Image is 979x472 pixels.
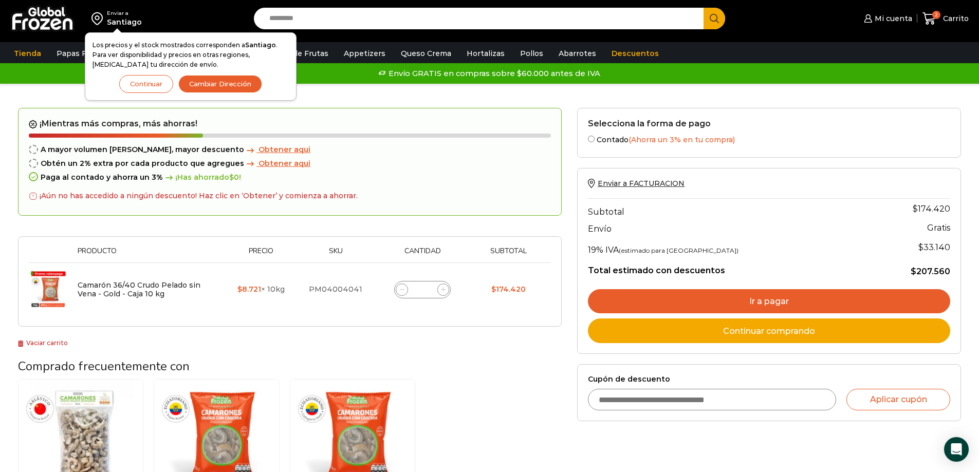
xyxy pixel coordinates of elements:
[258,145,310,154] span: Obtener aqui
[178,75,262,93] button: Cambiar Dirección
[415,282,430,297] input: Product quantity
[588,318,950,343] a: Continuar comprando
[861,8,912,29] a: Mi cuenta
[588,179,685,188] a: Enviar a FACTURACION
[922,7,969,31] a: 2 Carrito
[258,159,310,168] span: Obtener aqui
[932,11,940,19] span: 2
[940,13,969,24] span: Carrito
[9,44,46,63] a: Tienda
[491,285,526,294] bdi: 174.420
[553,44,601,63] a: Abarrotes
[588,289,950,314] a: Ir a pagar
[472,247,546,263] th: Subtotal
[846,389,950,410] button: Aplicar cupón
[237,285,242,294] span: $
[119,75,173,93] button: Continuar
[245,41,276,49] strong: Santiago
[237,285,261,294] bdi: 8.721
[163,173,241,182] span: ¡Has ahorrado !
[298,263,374,316] td: PM04004041
[588,257,867,277] th: Total estimado con descuentos
[91,10,107,27] img: address-field-icon.svg
[913,204,950,214] bdi: 174.420
[29,119,551,129] h2: ¡Mientras más compras, más ahorras!
[927,223,950,233] strong: Gratis
[588,136,595,142] input: Contado(Ahorra un 3% en tu compra)
[225,247,298,263] th: Precio
[911,267,916,276] span: $
[29,187,358,205] div: ¡Aún no has accedido a ningún descuento! Haz clic en ‘Obtener’ y comienza a ahorrar.
[588,119,950,128] h2: Selecciona la forma de pago
[913,204,918,214] span: $
[29,159,551,168] div: Obtén un 2% extra por cada producto que agregues
[588,199,867,219] th: Subtotal
[911,267,950,276] bdi: 207.560
[461,44,510,63] a: Hortalizas
[229,173,239,182] bdi: 0
[18,339,68,347] a: Vaciar carrito
[264,44,334,63] a: Pulpa de Frutas
[29,173,551,182] div: Paga al contado y ahorra un 3%
[629,135,735,144] span: (Ahorra un 3% en tu compra)
[588,375,950,384] label: Cupón de descuento
[598,179,685,188] span: Enviar a FACTURACION
[588,219,867,237] th: Envío
[944,437,969,462] div: Open Intercom Messenger
[244,159,310,168] a: Obtener aqui
[515,44,548,63] a: Pollos
[78,280,200,298] a: Camarón 36/40 Crudo Pelado sin Vena - Gold - Caja 10 kg
[18,358,190,374] span: Comprado frecuentemente con
[107,17,142,27] div: Santiago
[619,247,738,254] small: (estimado para [GEOGRAPHIC_DATA])
[51,44,108,63] a: Papas Fritas
[374,247,471,263] th: Cantidad
[588,237,867,257] th: 19% IVA
[918,242,950,252] span: 33.140
[29,145,551,154] div: A mayor volumen [PERSON_NAME], mayor descuento
[606,44,664,63] a: Descuentos
[396,44,456,63] a: Queso Crema
[298,247,374,263] th: Sku
[588,134,950,144] label: Contado
[107,10,142,17] div: Enviar a
[339,44,391,63] a: Appetizers
[244,145,310,154] a: Obtener aqui
[491,285,496,294] span: $
[229,173,234,182] span: $
[872,13,912,24] span: Mi cuenta
[918,242,923,252] span: $
[93,40,289,70] p: Los precios y el stock mostrados corresponden a . Para ver disponibilidad y precios en otras regi...
[72,247,225,263] th: Producto
[225,263,298,316] td: × 10kg
[704,8,725,29] button: Search button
